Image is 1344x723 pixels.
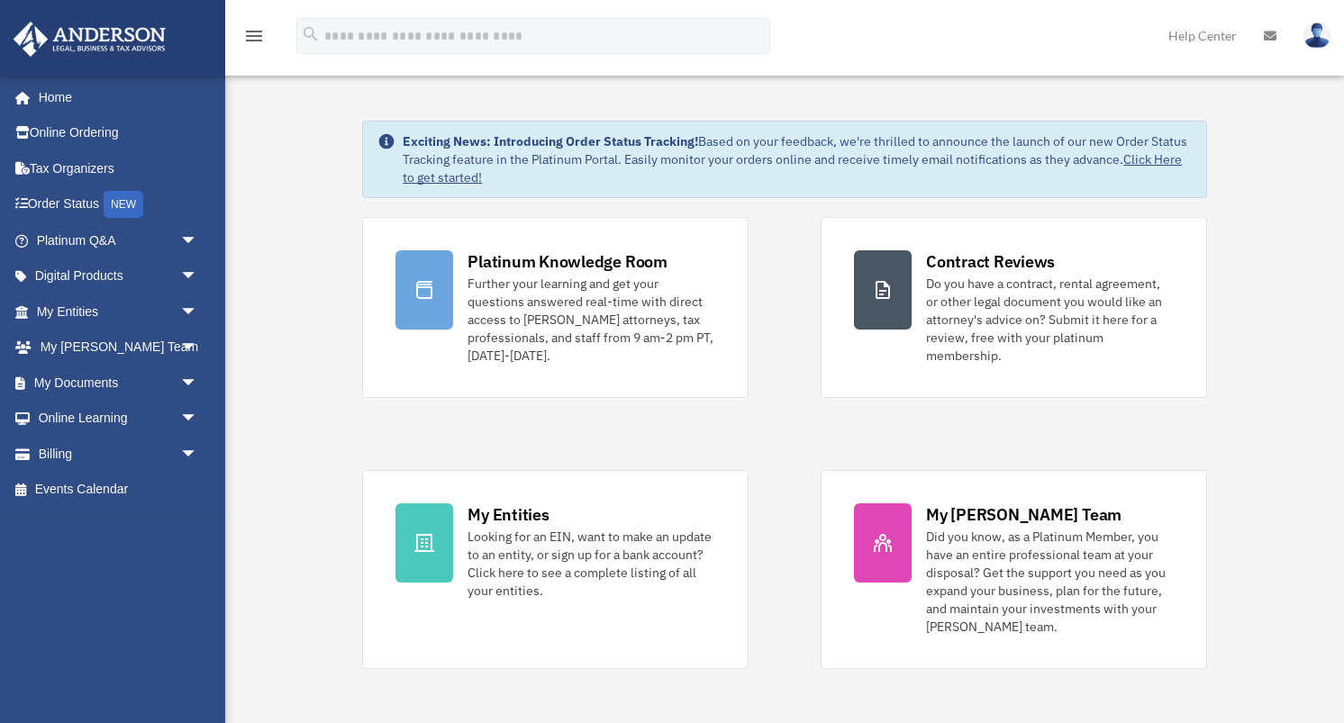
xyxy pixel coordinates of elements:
[13,330,225,366] a: My [PERSON_NAME] Teamarrow_drop_down
[362,470,749,669] a: My Entities Looking for an EIN, want to make an update to an entity, or sign up for a bank accoun...
[926,528,1174,636] div: Did you know, as a Platinum Member, you have an entire professional team at your disposal? Get th...
[180,222,216,259] span: arrow_drop_down
[13,472,225,508] a: Events Calendar
[243,25,265,47] i: menu
[1303,23,1330,49] img: User Pic
[821,217,1207,398] a: Contract Reviews Do you have a contract, rental agreement, or other legal document you would like...
[104,191,143,218] div: NEW
[180,330,216,366] span: arrow_drop_down
[301,24,321,44] i: search
[180,294,216,330] span: arrow_drop_down
[403,132,1192,186] div: Based on your feedback, we're thrilled to announce the launch of our new Order Status Tracking fe...
[403,151,1182,185] a: Click Here to get started!
[243,32,265,47] a: menu
[468,275,715,365] div: Further your learning and get your questions answered real-time with direct access to [PERSON_NAM...
[13,401,225,437] a: Online Learningarrow_drop_down
[468,503,549,526] div: My Entities
[926,503,1122,526] div: My [PERSON_NAME] Team
[13,436,225,472] a: Billingarrow_drop_down
[13,79,216,115] a: Home
[926,250,1055,273] div: Contract Reviews
[13,222,225,258] a: Platinum Q&Aarrow_drop_down
[468,250,667,273] div: Platinum Knowledge Room
[821,470,1207,669] a: My [PERSON_NAME] Team Did you know, as a Platinum Member, you have an entire professional team at...
[468,528,715,600] div: Looking for an EIN, want to make an update to an entity, or sign up for a bank account? Click her...
[13,365,225,401] a: My Documentsarrow_drop_down
[180,436,216,473] span: arrow_drop_down
[13,186,225,223] a: Order StatusNEW
[926,275,1174,365] div: Do you have a contract, rental agreement, or other legal document you would like an attorney's ad...
[13,115,225,151] a: Online Ordering
[403,133,698,149] strong: Exciting News: Introducing Order Status Tracking!
[180,258,216,295] span: arrow_drop_down
[180,401,216,438] span: arrow_drop_down
[13,150,225,186] a: Tax Organizers
[8,22,171,57] img: Anderson Advisors Platinum Portal
[180,365,216,402] span: arrow_drop_down
[13,258,225,294] a: Digital Productsarrow_drop_down
[13,294,225,330] a: My Entitiesarrow_drop_down
[362,217,749,398] a: Platinum Knowledge Room Further your learning and get your questions answered real-time with dire...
